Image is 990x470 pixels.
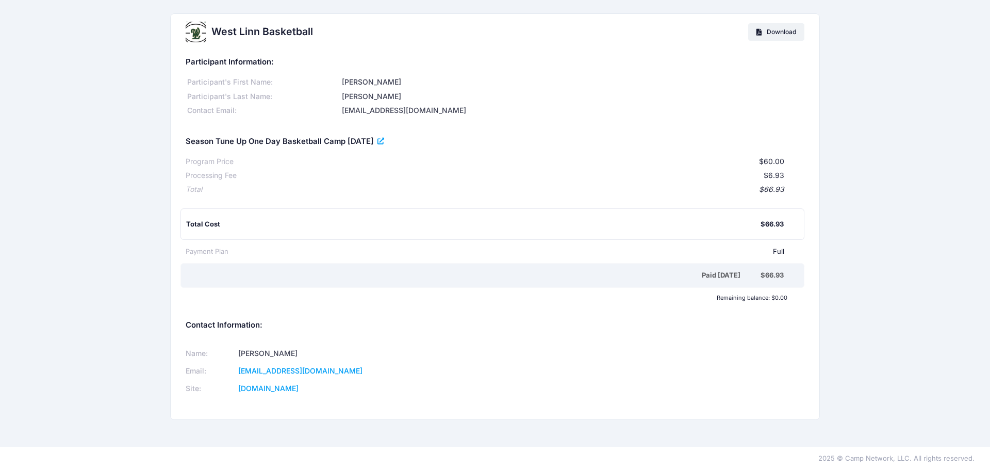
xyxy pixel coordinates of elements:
[761,219,784,230] div: $66.93
[180,295,793,301] div: Remaining balance: $0.00
[235,345,482,363] td: [PERSON_NAME]
[767,28,796,36] span: Download
[818,454,975,462] span: 2025 © Camp Network, LLC. All rights reserved.
[228,247,784,257] div: Full
[186,156,234,167] div: Program Price
[377,136,386,145] a: View Registration Details
[186,345,235,363] td: Name:
[748,23,804,41] a: Download
[211,26,313,38] h2: West Linn Basketball
[186,380,235,398] td: Site:
[202,184,784,195] div: $66.93
[186,137,386,147] h5: Season Tune Up One Day Basketball Camp [DATE]
[238,366,362,375] a: [EMAIL_ADDRESS][DOMAIN_NAME]
[186,58,804,67] h5: Participant Information:
[186,219,761,230] div: Total Cost
[340,105,804,116] div: [EMAIL_ADDRESS][DOMAIN_NAME]
[759,157,784,166] span: $60.00
[340,77,804,88] div: [PERSON_NAME]
[761,270,784,281] div: $66.93
[340,91,804,102] div: [PERSON_NAME]
[186,77,340,88] div: Participant's First Name:
[238,384,299,393] a: [DOMAIN_NAME]
[186,105,340,116] div: Contact Email:
[186,170,237,181] div: Processing Fee
[186,184,202,195] div: Total
[186,363,235,380] td: Email:
[237,170,784,181] div: $6.93
[188,270,761,281] div: Paid [DATE]
[186,321,804,330] h5: Contact Information:
[186,247,228,257] div: Payment Plan
[186,91,340,102] div: Participant's Last Name:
